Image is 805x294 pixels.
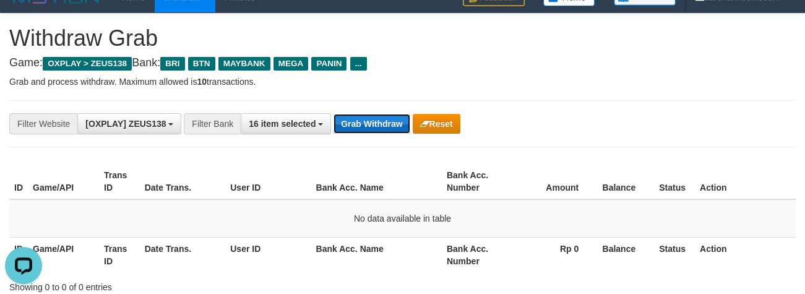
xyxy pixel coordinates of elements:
[9,199,796,238] td: No data available in table
[197,77,207,87] strong: 10
[442,237,513,272] th: Bank Acc. Number
[225,237,311,272] th: User ID
[99,164,140,199] th: Trans ID
[9,57,796,69] h4: Game: Bank:
[28,164,99,199] th: Game/API
[5,5,42,42] button: Open LiveChat chat widget
[597,164,654,199] th: Balance
[9,76,796,88] p: Grab and process withdraw. Maximum allowed is transactions.
[695,237,796,272] th: Action
[9,237,28,272] th: ID
[334,114,410,134] button: Grab Withdraw
[218,57,270,71] span: MAYBANK
[597,237,654,272] th: Balance
[442,164,513,199] th: Bank Acc. Number
[85,119,166,129] span: [OXPLAY] ZEUS138
[695,164,796,199] th: Action
[9,276,326,293] div: Showing 0 to 0 of 0 entries
[273,57,309,71] span: MEGA
[140,237,226,272] th: Date Trans.
[225,164,311,199] th: User ID
[184,113,241,134] div: Filter Bank
[9,164,28,199] th: ID
[188,57,215,71] span: BTN
[413,114,460,134] button: Reset
[311,237,442,272] th: Bank Acc. Name
[654,237,695,272] th: Status
[43,57,132,71] span: OXPLAY > ZEUS138
[99,237,140,272] th: Trans ID
[241,113,331,134] button: 16 item selected
[28,237,99,272] th: Game/API
[350,57,367,71] span: ...
[311,57,347,71] span: PANIN
[513,237,598,272] th: Rp 0
[9,26,796,51] h1: Withdraw Grab
[513,164,598,199] th: Amount
[311,164,442,199] th: Bank Acc. Name
[160,57,184,71] span: BRI
[9,113,77,134] div: Filter Website
[140,164,226,199] th: Date Trans.
[249,119,316,129] span: 16 item selected
[654,164,695,199] th: Status
[77,113,181,134] button: [OXPLAY] ZEUS138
